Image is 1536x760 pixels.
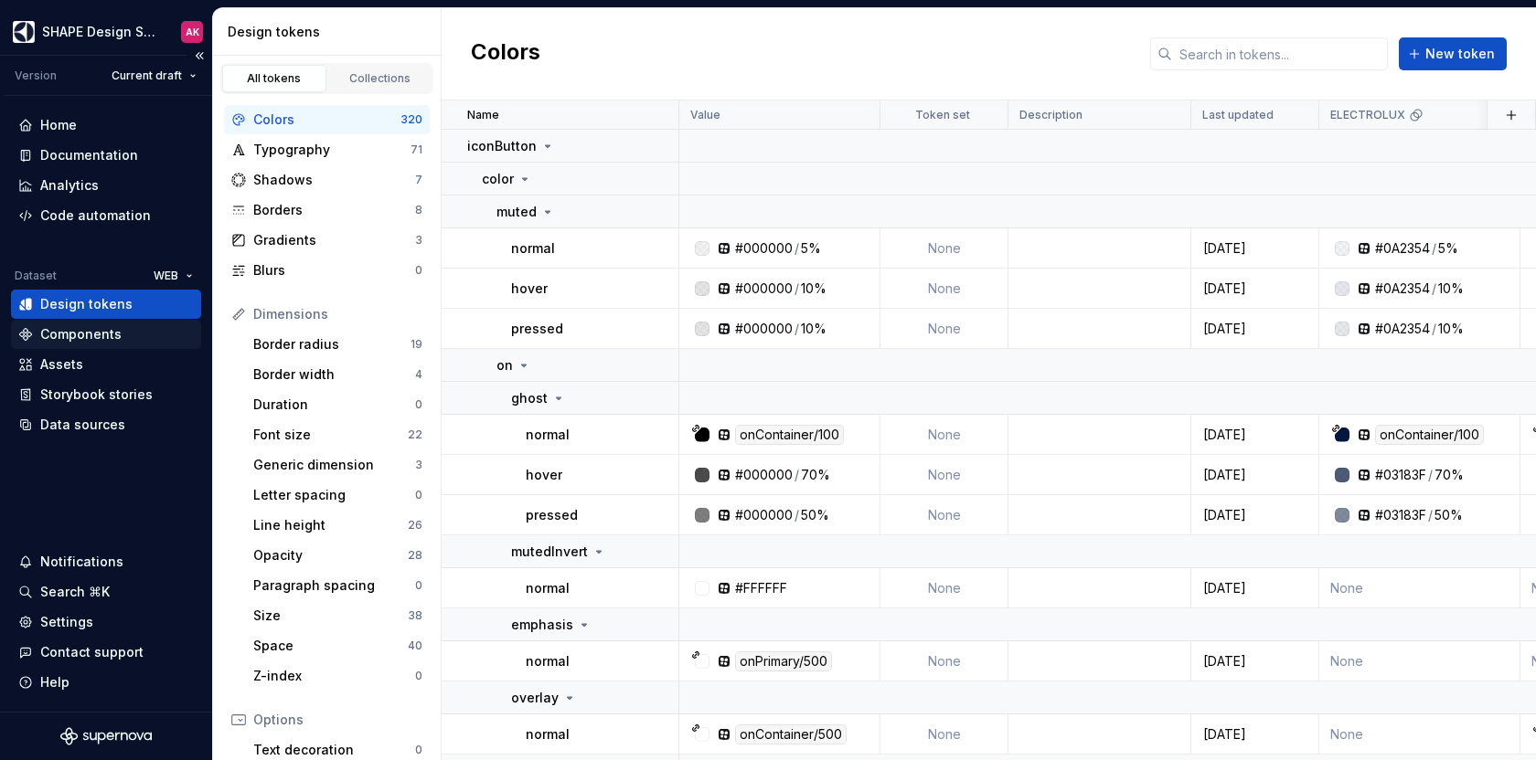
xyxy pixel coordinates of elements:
a: Borders8 [224,195,430,225]
div: 71 [411,142,422,157]
div: #000000 [735,320,793,338]
div: Settings [40,613,93,631]
div: Design tokens [40,295,133,313]
div: [DATE] [1192,652,1317,670]
div: Help [40,673,69,691]
div: Code automation [40,206,151,225]
td: None [880,568,1008,608]
div: 3 [415,233,422,248]
p: muted [496,203,537,221]
div: onContainer/100 [735,425,844,445]
p: mutedInvert [511,543,588,561]
a: Opacity28 [246,541,430,570]
div: 40 [408,639,422,653]
td: None [880,228,1008,269]
p: emphasis [511,616,573,634]
svg: Supernova Logo [60,727,152,745]
div: / [795,320,799,338]
div: #000000 [735,280,793,298]
p: normal [526,725,570,744]
div: 0 [415,578,422,593]
div: [DATE] [1192,239,1317,258]
p: Value [690,108,720,122]
div: / [1432,239,1436,258]
div: 28 [408,548,422,563]
div: 7 [415,173,422,187]
a: Font size22 [246,420,430,449]
p: pressed [526,506,578,524]
div: [DATE] [1192,426,1317,444]
button: Notifications [11,547,201,576]
div: onContainer/100 [1375,425,1484,445]
p: pressed [511,320,563,338]
p: normal [526,652,570,670]
div: #0A2354 [1375,320,1430,338]
a: Generic dimension3 [246,450,430,480]
a: Data sources [11,410,201,439]
div: Analytics [40,176,99,195]
div: 10% [801,320,827,338]
p: Description [1019,108,1083,122]
p: normal [526,579,570,597]
div: 0 [415,669,422,683]
a: Colors320 [224,105,430,134]
a: Documentation [11,141,201,170]
p: Last updated [1202,108,1274,122]
a: Shadows7 [224,165,430,195]
div: Borders [253,201,415,219]
td: None [880,714,1008,755]
div: Opacity [253,546,408,565]
div: 10% [1438,280,1464,298]
div: Line height [253,516,408,534]
div: 5% [801,239,821,258]
div: Assets [40,355,83,374]
div: 70% [1435,466,1464,484]
div: 22 [408,427,422,442]
td: None [880,309,1008,349]
div: / [795,239,799,258]
div: / [1432,320,1436,338]
div: Letter spacing [253,486,415,504]
p: ELECTROLUX [1330,108,1405,122]
div: 8 [415,203,422,217]
div: Design tokens [228,23,433,41]
div: onContainer/500 [735,724,847,744]
div: 0 [415,263,422,278]
div: Documentation [40,146,138,164]
a: Duration0 [246,390,430,419]
div: #000000 [735,466,793,484]
div: 4 [415,367,422,382]
a: Analytics [11,171,201,200]
td: None [1319,641,1520,681]
span: Current draft [112,69,182,83]
div: Size [253,607,408,625]
div: [DATE] [1192,466,1317,484]
a: Design tokens [11,290,201,319]
div: Dimensions [253,305,422,323]
div: / [1432,280,1436,298]
img: 1131f18f-9b94-42a4-847a-eabb54481545.png [13,21,35,43]
p: hover [511,280,548,298]
div: #000000 [735,239,793,258]
a: Letter spacing0 [246,480,430,510]
div: / [795,280,799,298]
a: Paragraph spacing0 [246,571,430,600]
button: Contact support [11,638,201,667]
div: #0A2354 [1375,239,1430,258]
td: None [880,269,1008,309]
button: Collapse sidebar [187,43,212,69]
p: iconButton [467,137,537,155]
div: #03183F [1375,466,1426,484]
div: [DATE] [1192,506,1317,524]
div: All tokens [229,71,320,86]
div: / [1428,506,1433,524]
div: 19 [411,337,422,352]
div: Z-index [253,667,415,685]
div: Collections [335,71,426,86]
p: normal [511,239,555,258]
div: [DATE] [1192,579,1317,597]
div: Blurs [253,261,415,280]
button: Search ⌘K [11,577,201,607]
p: overlay [511,689,559,707]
